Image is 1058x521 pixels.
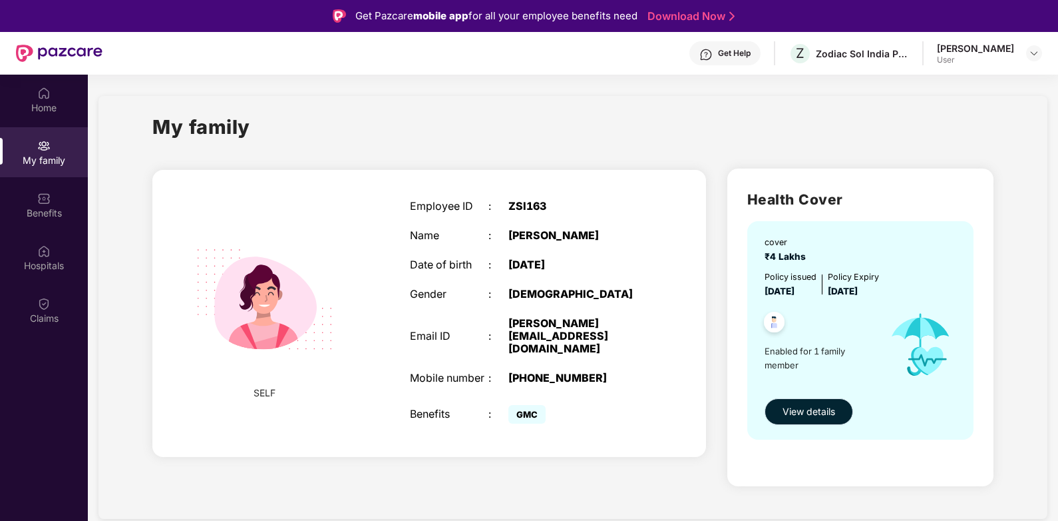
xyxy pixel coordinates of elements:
[747,189,973,211] h2: Health Cover
[37,245,51,258] img: svg+xml;base64,PHN2ZyBpZD0iSG9zcGl0YWxzIiB4bWxucz0iaHR0cDovL3d3dy53My5vcmcvMjAwMC9zdmciIHdpZHRoPS...
[729,9,735,23] img: Stroke
[828,286,858,296] span: [DATE]
[488,229,508,242] div: :
[937,42,1014,55] div: [PERSON_NAME]
[488,330,508,342] div: :
[410,200,489,213] div: Employee ID
[152,112,250,142] h1: My family
[410,288,489,300] div: Gender
[488,372,508,384] div: :
[718,48,751,59] div: Get Help
[37,139,51,153] img: svg+xml;base64,PHN2ZyB3aWR0aD0iMjAiIGhlaWdodD0iMjAiIHZpZXdCb3g9IjAgMCAyMCAyMCIgZmlsbD0ibm9uZSIgeG...
[488,259,508,271] div: :
[16,45,102,62] img: New Pazcare Logo
[178,213,351,386] img: svg+xml;base64,PHN2ZyB4bWxucz0iaHR0cDovL3d3dy53My5vcmcvMjAwMC9zdmciIHdpZHRoPSIyMjQiIGhlaWdodD0iMT...
[816,47,909,60] div: Zodiac Sol India Private Limited
[765,236,811,249] div: cover
[828,270,879,284] div: Policy Expiry
[699,48,713,61] img: svg+xml;base64,PHN2ZyBpZD0iSGVscC0zMngzMiIgeG1sbnM9Imh0dHA6Ly93d3cudzMub3JnLzIwMDAvc3ZnIiB3aWR0aD...
[508,259,647,271] div: [DATE]
[488,200,508,213] div: :
[508,229,647,242] div: [PERSON_NAME]
[410,330,489,342] div: Email ID
[796,45,804,61] span: Z
[508,372,647,384] div: [PHONE_NUMBER]
[765,270,816,284] div: Policy issued
[508,288,647,300] div: [DEMOGRAPHIC_DATA]
[37,192,51,205] img: svg+xml;base64,PHN2ZyBpZD0iQmVuZWZpdHMiIHhtbG5zPSJodHRwOi8vd3d3LnczLm9yZy8yMDAwL3N2ZyIgd2lkdGg9Ij...
[508,405,546,424] span: GMC
[410,259,489,271] div: Date of birth
[783,404,835,419] span: View details
[758,308,791,340] img: svg+xml;base64,PHN2ZyB4bWxucz0iaHR0cDovL3d3dy53My5vcmcvMjAwMC9zdmciIHdpZHRoPSI0OC45NDMiIGhlaWdodD...
[410,372,489,384] div: Mobile number
[254,386,275,400] span: SELF
[765,251,811,262] span: ₹4 Lakhs
[765,344,878,372] span: Enabled for 1 family member
[488,408,508,420] div: :
[1029,48,1039,59] img: svg+xml;base64,PHN2ZyBpZD0iRHJvcGRvd24tMzJ4MzIiIHhtbG5zPSJodHRwOi8vd3d3LnczLm9yZy8yMDAwL3N2ZyIgd2...
[37,297,51,310] img: svg+xml;base64,PHN2ZyBpZD0iQ2xhaW0iIHhtbG5zPSJodHRwOi8vd3d3LnczLm9yZy8yMDAwL3N2ZyIgd2lkdGg9IjIwIi...
[410,229,489,242] div: Name
[937,55,1014,65] div: User
[878,298,964,391] img: icon
[647,9,731,23] a: Download Now
[488,288,508,300] div: :
[333,9,346,23] img: Logo
[765,398,853,425] button: View details
[508,317,647,355] div: [PERSON_NAME][EMAIL_ADDRESS][DOMAIN_NAME]
[355,8,637,24] div: Get Pazcare for all your employee benefits need
[37,87,51,100] img: svg+xml;base64,PHN2ZyBpZD0iSG9tZSIgeG1sbnM9Imh0dHA6Ly93d3cudzMub3JnLzIwMDAvc3ZnIiB3aWR0aD0iMjAiIG...
[410,408,489,420] div: Benefits
[765,286,794,296] span: [DATE]
[413,9,468,22] strong: mobile app
[508,200,647,213] div: ZSI163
